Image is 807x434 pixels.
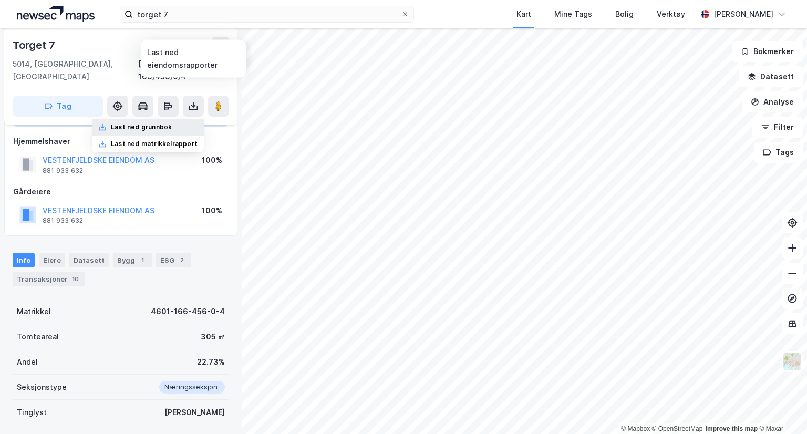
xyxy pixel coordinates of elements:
div: [GEOGRAPHIC_DATA], 166/456/0/4 [138,58,229,83]
div: Matrikkel [17,305,51,318]
img: logo.a4113a55bc3d86da70a041830d287a7e.svg [17,6,95,22]
div: Mine Tags [554,8,592,20]
div: 4601-166-456-0-4 [151,305,225,318]
div: Hjemmelshaver [13,135,229,148]
div: Tinglyst [17,406,47,419]
button: Analyse [742,91,803,112]
div: ESG [156,253,191,267]
div: Seksjonstype [17,381,67,394]
div: Last ned matrikkelrapport [111,140,198,148]
div: 1 [137,255,148,265]
div: 2 [177,255,187,265]
button: Bokmerker [732,41,803,62]
div: [PERSON_NAME] [164,406,225,419]
div: 881 933 632 [43,167,83,175]
img: Z [782,352,802,371]
div: Datasett [69,253,109,267]
div: Andel [17,356,38,368]
div: Torget 7 [13,37,57,54]
input: Søk på adresse, matrikkel, gårdeiere, leietakere eller personer [133,6,401,22]
div: Eiere [39,253,65,267]
div: 5014, [GEOGRAPHIC_DATA], [GEOGRAPHIC_DATA] [13,58,138,83]
div: Kart [516,8,531,20]
a: Mapbox [621,425,650,432]
iframe: Chat Widget [754,384,807,434]
div: 100% [202,154,222,167]
div: [PERSON_NAME] [713,8,773,20]
div: Tomteareal [17,330,59,343]
div: 22.73% [197,356,225,368]
button: Tags [754,142,803,163]
div: 305 ㎡ [201,330,225,343]
div: Kontrollprogram for chat [754,384,807,434]
div: 10 [70,274,81,284]
button: Tag [13,96,103,117]
div: 881 933 632 [43,216,83,225]
div: 100% [202,204,222,217]
div: Bygg [113,253,152,267]
div: Verktøy [657,8,685,20]
a: Improve this map [706,425,758,432]
div: Transaksjoner [13,272,85,286]
div: Last ned grunnbok [111,123,172,131]
div: Gårdeiere [13,185,229,198]
div: Bolig [615,8,634,20]
button: Datasett [739,66,803,87]
a: OpenStreetMap [652,425,703,432]
button: Filter [752,117,803,138]
div: Info [13,253,35,267]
